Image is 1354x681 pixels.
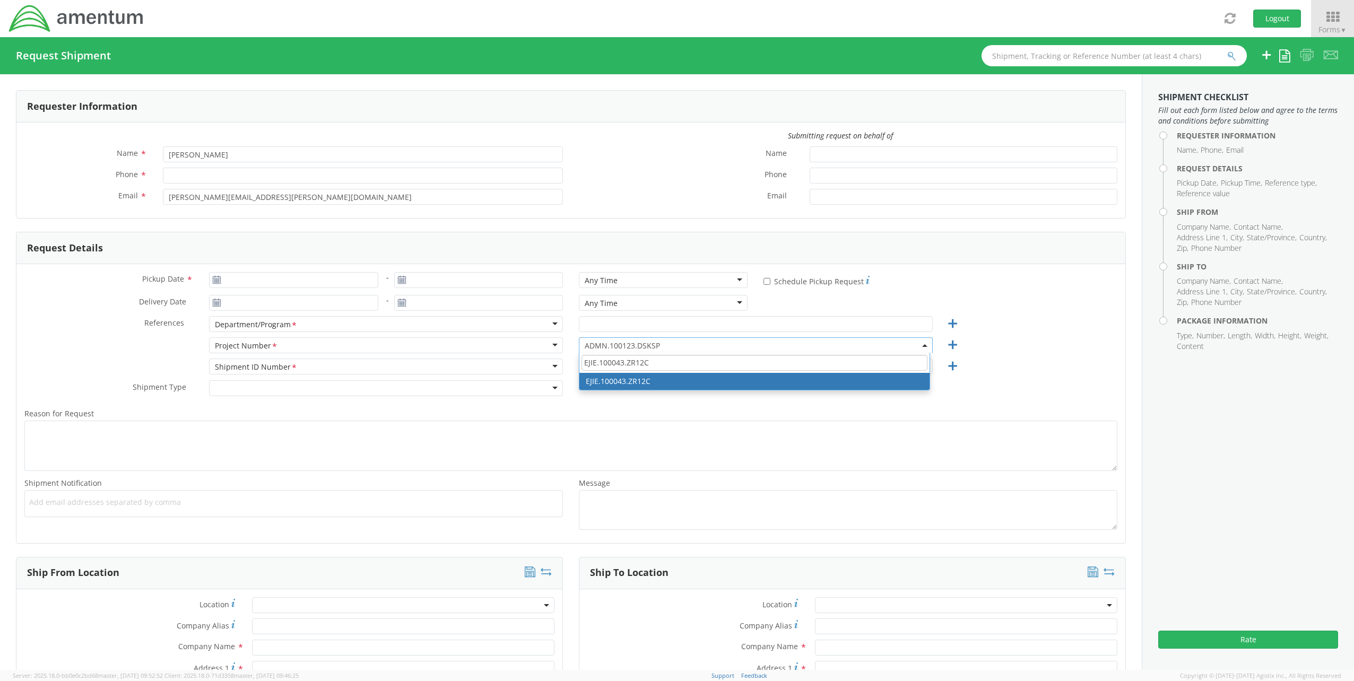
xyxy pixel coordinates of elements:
span: Delivery Date [139,296,186,309]
span: ▼ [1340,25,1347,34]
span: master, [DATE] 09:52:52 [98,671,163,679]
span: Address 1 [757,663,792,673]
li: Phone Number [1191,297,1242,308]
span: Pickup Date [142,274,184,284]
li: Contact Name [1234,222,1283,232]
span: Server: 2025.18.0-bb0e0c2bd68 [13,671,163,679]
span: master, [DATE] 09:46:25 [234,671,299,679]
li: Country [1299,232,1327,243]
li: Zip [1177,297,1188,308]
img: dyn-intl-logo-049831509241104b2a82.png [8,4,145,33]
li: Email [1226,145,1244,155]
h4: Ship To [1177,263,1338,270]
span: Shipment Type [133,382,186,394]
li: Address Line 1 [1177,286,1228,297]
span: ADMN.100123.DSKSP [579,337,933,353]
h3: Requester Information [27,101,137,112]
h3: Ship From Location [27,567,119,578]
li: State/Province [1247,286,1297,297]
span: Company Name [178,641,235,651]
div: Department/Program [215,319,298,330]
li: Contact Name [1234,276,1283,286]
div: Any Time [585,298,618,309]
span: Name [766,148,787,160]
li: State/Province [1247,232,1297,243]
h4: Request Details [1177,164,1338,172]
h4: Package Information [1177,317,1338,325]
div: Any Time [585,275,618,286]
li: Country [1299,286,1327,297]
span: Name [117,148,138,158]
li: Company Name [1177,222,1231,232]
li: City [1230,286,1244,297]
label: Schedule Pickup Request [763,274,870,287]
span: Add email addresses separated by comma [29,497,558,508]
button: Logout [1253,10,1301,28]
span: Forms [1318,24,1347,34]
li: Length [1228,330,1252,341]
h3: Request Details [27,243,103,254]
span: Message [579,478,610,488]
h4: Request Shipment [16,50,111,62]
span: ADMN.100123.DSKSP [585,340,927,351]
li: Width [1255,330,1275,341]
li: Pickup Date [1177,178,1218,188]
span: Location [199,599,229,609]
div: Project Number [215,340,278,352]
span: Email [767,190,787,203]
li: Phone [1201,145,1223,155]
span: Company Name [741,641,798,651]
input: Shipment, Tracking or Reference Number (at least 4 chars) [982,45,1247,66]
span: Shipment Notification [24,478,102,488]
i: Submitting request on behalf of [788,130,893,141]
button: Rate [1158,631,1338,649]
span: Company Alias [740,621,792,631]
span: Phone [116,169,138,179]
li: Name [1177,145,1198,155]
li: City [1230,232,1244,243]
li: Number [1196,330,1225,341]
a: Support [711,671,734,679]
h3: Ship To Location [590,567,669,578]
li: Pickup Time [1221,178,1262,188]
input: Schedule Pickup Request [763,278,770,285]
li: Type [1177,330,1194,341]
span: Phone [765,169,787,181]
li: Height [1278,330,1301,341]
span: Company Alias [177,621,229,631]
span: Client: 2025.18.0-71d3358 [164,671,299,679]
span: Reason for Request [24,408,94,418]
h4: Ship From [1177,208,1338,216]
span: References [144,318,184,328]
h4: Requester Information [1177,132,1338,139]
li: Reference type [1265,178,1317,188]
span: Address 1 [194,663,229,673]
span: Location [762,599,792,609]
li: Phone Number [1191,243,1242,254]
a: Feedback [741,671,767,679]
li: Weight [1304,330,1329,341]
li: Company Name [1177,276,1231,286]
li: EJIE.100043.ZR12C [579,373,930,390]
li: Address Line 1 [1177,232,1228,243]
div: Shipment ID Number [215,362,298,373]
h3: Shipment Checklist [1158,93,1338,102]
li: Reference value [1177,188,1230,199]
span: Fill out each form listed below and agree to the terms and conditions before submitting [1158,105,1338,126]
span: Email [118,190,138,200]
li: Zip [1177,243,1188,254]
span: Copyright © [DATE]-[DATE] Agistix Inc., All Rights Reserved [1180,671,1341,680]
li: Content [1177,341,1204,352]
